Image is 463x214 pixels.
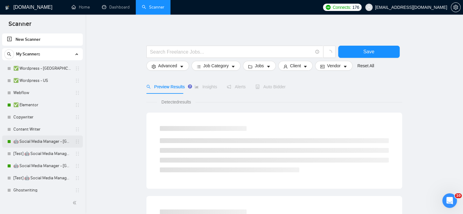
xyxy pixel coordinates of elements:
[326,5,331,10] img: upwork-logo.png
[75,163,80,168] span: holder
[13,75,71,87] a: ✅ Wordpress - US
[327,50,332,55] span: loading
[7,33,78,46] a: New Scanner
[227,84,246,89] span: Alerts
[451,2,461,12] button: setting
[75,103,80,107] span: holder
[283,64,288,69] span: user
[243,61,276,71] button: folderJobscaret-down
[72,200,79,206] span: double-left
[75,127,80,132] span: holder
[367,5,371,9] span: user
[142,5,164,10] a: searchScanner
[2,33,83,46] li: New Scanner
[146,61,189,71] button: settingAdvancedcaret-down
[278,61,313,71] button: userClientcaret-down
[158,62,177,69] span: Advanced
[75,90,80,95] span: holder
[146,84,185,89] span: Preview Results
[357,62,374,69] a: Reset All
[13,123,71,135] a: Content Writer
[152,64,156,69] span: setting
[290,62,301,69] span: Client
[191,61,240,71] button: barsJob Categorycaret-down
[4,49,14,59] button: search
[13,148,71,160] a: [Test] 🤖 Social Media Manager - [GEOGRAPHIC_DATA]
[13,160,71,172] a: 🤖 Social Media Manager - [GEOGRAPHIC_DATA]
[451,5,461,10] a: setting
[303,64,307,69] span: caret-down
[197,64,201,69] span: bars
[75,78,80,83] span: holder
[5,3,9,12] img: logo
[13,87,71,99] a: Webflow
[255,84,286,89] span: Auto Bidder
[180,64,184,69] span: caret-down
[75,188,80,193] span: holder
[455,193,462,198] span: 10
[248,64,252,69] span: folder
[327,62,340,69] span: Vendor
[195,85,199,89] span: area-chart
[75,139,80,144] span: holder
[231,64,235,69] span: caret-down
[13,62,71,75] a: ✅ Wordpress - [GEOGRAPHIC_DATA]
[343,64,347,69] span: caret-down
[13,111,71,123] a: Copywriter
[320,64,324,69] span: idcard
[363,48,374,55] span: Save
[451,5,460,10] span: setting
[13,184,71,196] a: Ghostwriting
[5,52,14,56] span: search
[102,5,130,10] a: dashboardDashboard
[157,99,195,105] span: Detected results
[442,193,457,208] iframe: Intercom live chat
[75,115,80,120] span: holder
[150,48,313,56] input: Search Freelance Jobs...
[315,50,319,54] span: info-circle
[315,61,352,71] button: idcardVendorcaret-down
[13,99,71,111] a: ✅ Elementor
[13,172,71,184] a: [Test] 🤖 Social Media Manager - [GEOGRAPHIC_DATA]
[16,48,40,60] span: My Scanners
[255,85,260,89] span: robot
[227,85,231,89] span: notification
[255,62,264,69] span: Jobs
[338,46,400,58] button: Save
[13,135,71,148] a: 🤖 Social Media Manager - [GEOGRAPHIC_DATA]
[203,62,229,69] span: Job Category
[72,5,90,10] a: homeHome
[75,66,80,71] span: holder
[75,176,80,181] span: holder
[187,84,193,89] div: Tooltip anchor
[352,4,359,11] span: 176
[4,19,36,32] span: Scanner
[195,84,217,89] span: Insights
[266,64,271,69] span: caret-down
[75,151,80,156] span: holder
[333,4,351,11] span: Connects:
[146,85,151,89] span: search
